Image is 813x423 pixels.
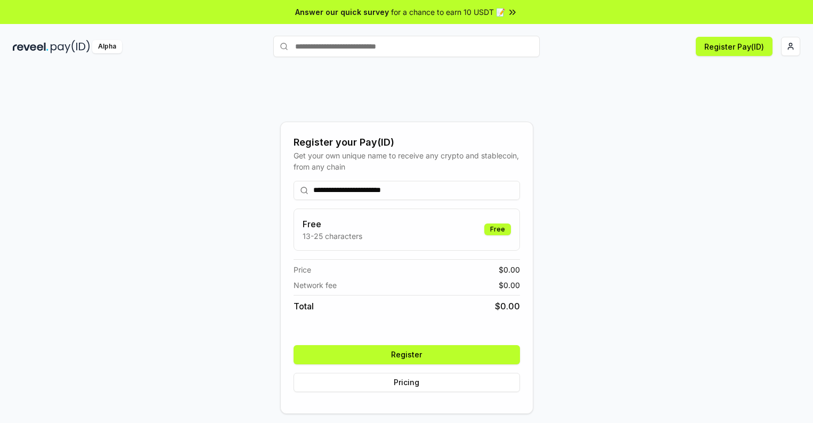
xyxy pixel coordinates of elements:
[303,230,362,242] p: 13-25 characters
[51,40,90,53] img: pay_id
[495,300,520,313] span: $ 0.00
[294,150,520,172] div: Get your own unique name to receive any crypto and stablecoin, from any chain
[294,345,520,364] button: Register
[499,280,520,291] span: $ 0.00
[696,37,773,56] button: Register Pay(ID)
[13,40,48,53] img: reveel_dark
[484,224,511,235] div: Free
[294,280,337,291] span: Network fee
[295,6,389,18] span: Answer our quick survey
[391,6,505,18] span: for a chance to earn 10 USDT 📝
[92,40,122,53] div: Alpha
[303,218,362,230] h3: Free
[294,373,520,392] button: Pricing
[499,264,520,275] span: $ 0.00
[294,135,520,150] div: Register your Pay(ID)
[294,300,314,313] span: Total
[294,264,311,275] span: Price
